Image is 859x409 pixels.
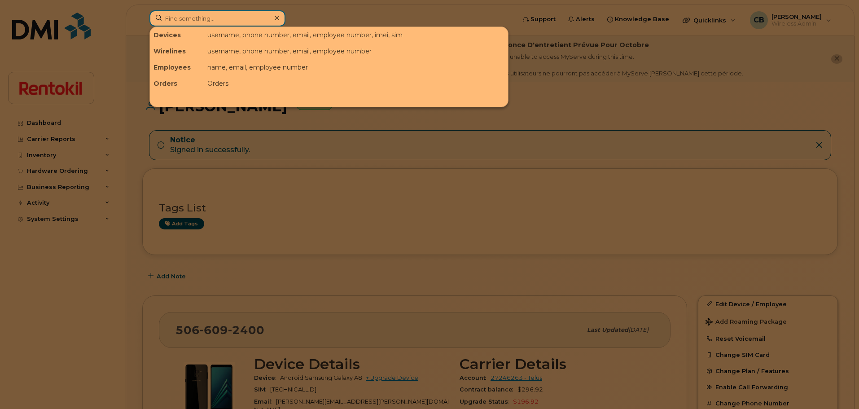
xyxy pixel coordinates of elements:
div: Devices [150,27,204,43]
div: username, phone number, email, employee number [204,43,508,59]
div: name, email, employee number [204,59,508,75]
div: Employees [150,59,204,75]
div: Orders [150,75,204,92]
div: Wirelines [150,43,204,59]
div: username, phone number, email, employee number, imei, sim [204,27,508,43]
div: Orders [204,75,508,92]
